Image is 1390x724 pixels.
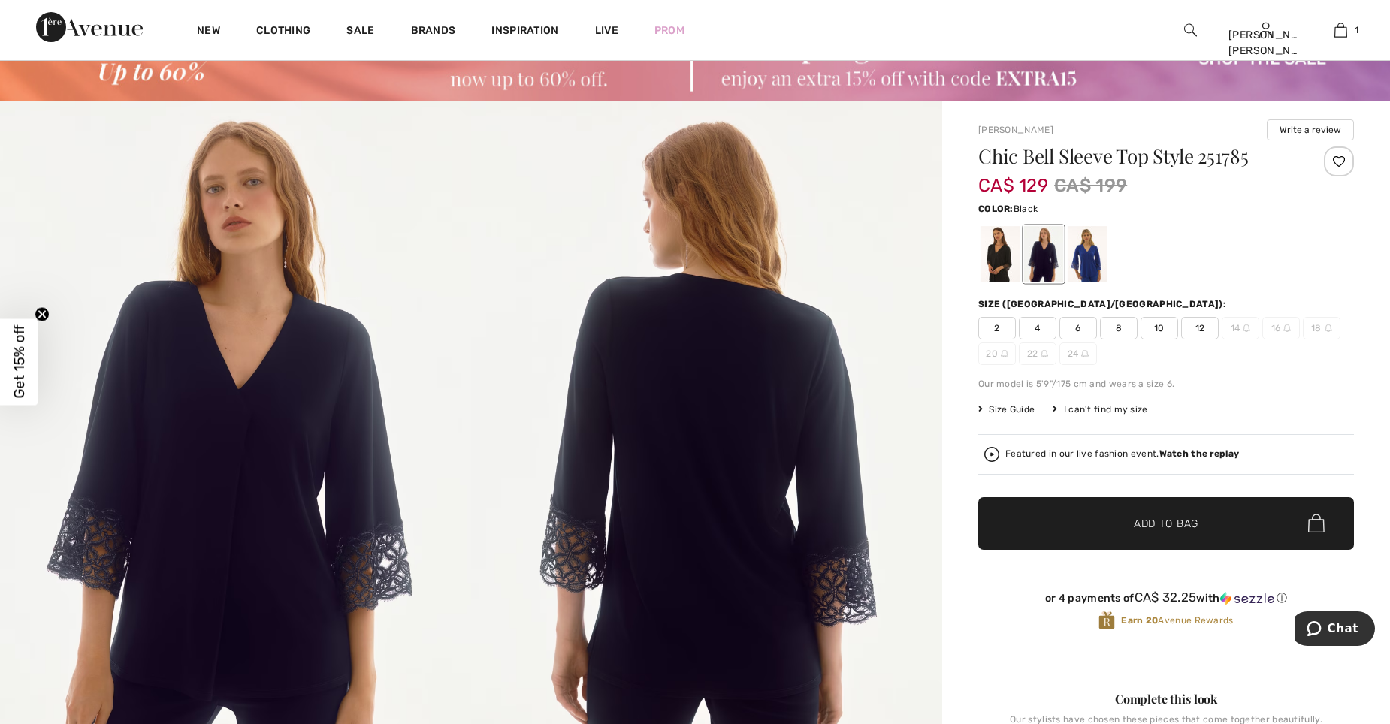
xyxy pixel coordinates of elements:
[1355,23,1358,37] span: 1
[1024,226,1063,282] div: Midnight Blue
[11,325,28,399] span: Get 15% off
[1121,615,1158,626] strong: Earn 20
[978,146,1292,166] h1: Chic Bell Sleeve Top Style 251785
[491,24,558,40] span: Inspiration
[1325,324,1332,332] img: ring-m.svg
[978,342,1016,365] span: 20
[1262,317,1300,339] span: 16
[1135,590,1197,605] span: CA$ 32.25
[1303,317,1340,339] span: 18
[1267,119,1354,140] button: Write a review
[1141,317,1178,339] span: 10
[978,590,1354,605] div: or 4 payments of with
[346,24,374,40] a: Sale
[1100,317,1138,339] span: 8
[1081,350,1089,357] img: ring-m.svg
[1014,204,1038,214] span: Black
[978,497,1354,550] button: Add to Bag
[1068,226,1107,282] div: Royal Sapphire 163
[411,24,456,40] a: Brands
[1184,21,1197,39] img: search the website
[1295,611,1375,649] iframe: Opens a widget where you can chat to one of our agents
[1222,317,1259,339] span: 14
[1005,449,1239,459] div: Featured in our live fashion event.
[978,204,1014,214] span: Color:
[978,160,1048,196] span: CA$ 129
[1334,21,1347,39] img: My Bag
[978,403,1035,416] span: Size Guide
[1001,350,1008,357] img: ring-m.svg
[1098,611,1115,631] img: Avenue Rewards
[1059,342,1097,365] span: 24
[1283,324,1291,332] img: ring-m.svg
[197,24,220,40] a: New
[595,23,618,38] a: Live
[1134,515,1198,531] span: Add to Bag
[978,377,1354,391] div: Our model is 5'9"/175 cm and wears a size 6.
[1019,317,1056,339] span: 4
[256,24,310,40] a: Clothing
[1041,350,1048,357] img: ring-m.svg
[984,447,999,462] img: Watch the replay
[1243,324,1250,332] img: ring-m.svg
[35,307,50,322] button: Close teaser
[978,125,1053,135] a: [PERSON_NAME]
[654,23,684,38] a: Prom
[1121,614,1233,627] span: Avenue Rewards
[978,317,1016,339] span: 2
[1228,27,1302,59] div: [PERSON_NAME] [PERSON_NAME]
[1181,317,1219,339] span: 12
[981,226,1020,282] div: Black
[1159,448,1240,459] strong: Watch the replay
[1259,23,1272,37] a: Sign In
[978,590,1354,611] div: or 4 payments ofCA$ 32.25withSezzle Click to learn more about Sezzle
[1059,317,1097,339] span: 6
[1054,172,1127,199] span: CA$ 199
[978,690,1354,708] div: Complete this look
[1053,403,1147,416] div: I can't find my size
[978,297,1229,311] div: Size ([GEOGRAPHIC_DATA]/[GEOGRAPHIC_DATA]):
[1304,21,1377,39] a: 1
[1308,514,1325,533] img: Bag.svg
[1019,342,1056,365] span: 22
[1259,21,1272,39] img: My Info
[36,12,143,42] img: 1ère Avenue
[1220,592,1274,605] img: Sezzle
